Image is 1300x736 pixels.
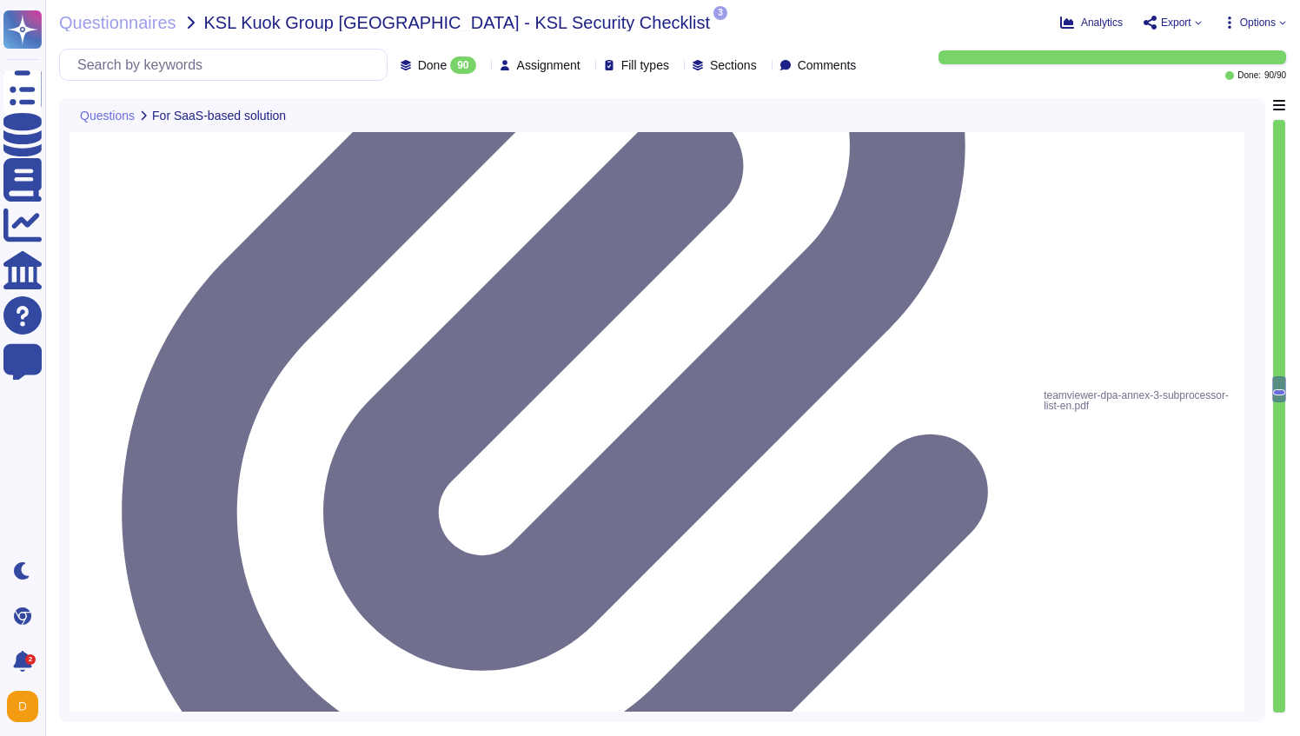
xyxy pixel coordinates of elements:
span: For SaaS-based solution [152,109,286,122]
div: 90 [450,56,475,74]
span: Fill types [621,59,669,71]
div: 2 [25,654,36,665]
button: Analytics [1060,16,1123,30]
span: Comments [798,59,857,71]
span: Questions [80,109,135,122]
button: user [3,687,50,726]
span: Done [418,59,447,71]
span: Assignment [517,59,580,71]
span: 3 [713,6,727,20]
span: Analytics [1081,17,1123,28]
span: Questionnaires [59,14,176,31]
img: user [7,691,38,722]
span: Sections [710,59,757,71]
span: Export [1161,17,1191,28]
input: Search by keywords [69,50,387,80]
span: teamviewer-dpa-annex-3-subprocessor-list-en.pdf [1044,387,1234,414]
span: KSL Kuok Group [GEOGRAPHIC_DATA] - KSL Security Checklist [204,14,710,31]
span: Done: [1237,71,1261,80]
span: 90 / 90 [1264,71,1286,80]
span: Options [1240,17,1276,28]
